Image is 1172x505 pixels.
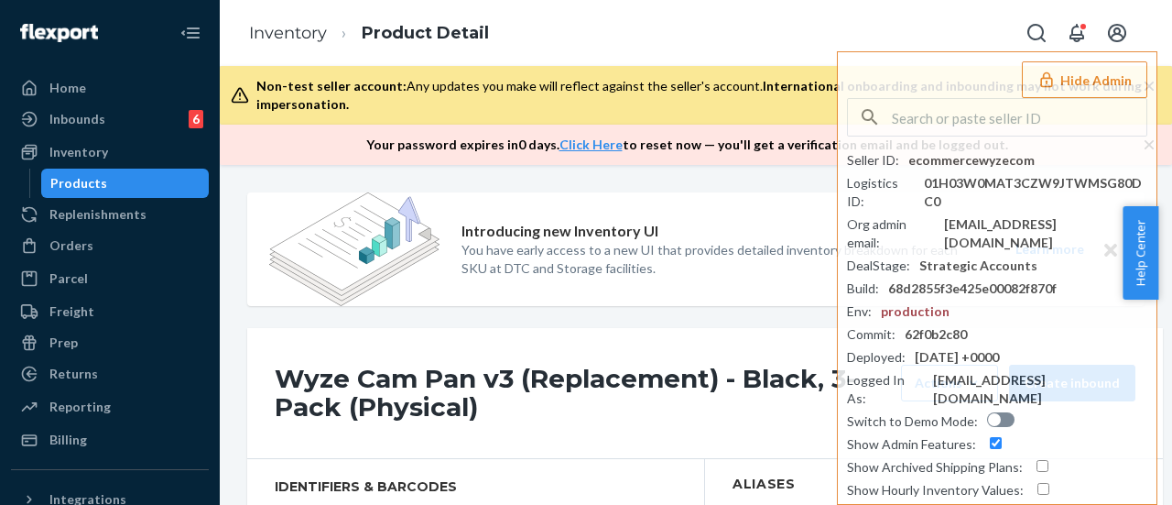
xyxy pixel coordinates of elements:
div: [EMAIL_ADDRESS][DOMAIN_NAME] [933,371,1147,408]
div: Env : [847,302,872,321]
div: 6 [189,110,203,128]
div: Deployed : [847,348,906,367]
div: Parcel [49,269,88,288]
div: Prep [49,334,78,352]
button: Close Navigation [172,15,209,51]
div: Replenishments [49,205,146,224]
h2: Aliases [732,478,1135,491]
a: Parcel [11,264,209,293]
a: Prep [11,328,209,357]
p: Introducing new Inventory UI [461,221,658,242]
div: Reporting [49,398,111,416]
h1: Wyze Cam Pan v3 (Replacement) - Black, 3-Pack (Physical) [275,365,892,422]
a: Inventory [249,23,327,43]
div: Strategic Accounts [919,257,1037,275]
button: Hide Admin [1022,61,1147,98]
div: Show Archived Shipping Plans : [847,458,1023,477]
div: DealStage : [847,257,910,275]
div: Any updates you make will reflect against the seller's account. [256,77,1143,114]
div: Home [49,79,86,97]
p: Your password expires in 0 days . to reset now — you'll get a verification email and be logged out. [366,136,1008,154]
div: 01H03W0MAT3CZW9JTWMSG80DC0 [924,174,1147,211]
p: You have early access to a new UI that provides detailed inventory breakdown for each SKU at DTC ... [461,241,982,278]
div: Logistics ID : [847,174,915,211]
div: Show Admin Features : [847,435,976,454]
div: Products [50,174,107,192]
a: Click Here [559,137,623,152]
a: Inbounds6 [11,104,209,134]
span: identifiers & barcodes [275,478,677,496]
button: Open account menu [1099,15,1135,51]
a: Returns [11,359,209,389]
div: Orders [49,236,93,255]
div: [DATE] +0000 [915,348,999,367]
span: Non-test seller account: [256,78,407,93]
div: Logged In As : [847,371,924,408]
a: Freight [11,297,209,326]
div: 62f0b2c80 [905,325,967,344]
div: Billing [49,431,87,449]
a: Inventory [11,137,209,167]
button: Help Center [1123,206,1158,300]
a: Replenishments [11,200,209,229]
img: new-reports-banner-icon.82668bd98b6a51aee86340f2a7b77ae3.png [269,192,439,306]
button: Open notifications [1058,15,1095,51]
ol: breadcrumbs [234,6,504,60]
div: Commit : [847,325,895,344]
div: Org admin email : [847,215,935,252]
div: Seller ID : [847,151,899,170]
button: Open Search Box [1018,15,1055,51]
div: Inbounds [49,110,105,128]
div: Show Hourly Inventory Values : [847,481,1024,500]
a: Products [41,169,210,198]
div: production [881,302,950,321]
a: Orders [11,231,209,260]
input: Search or paste seller ID [892,99,1146,136]
img: Flexport logo [20,24,98,42]
a: Reporting [11,392,209,422]
div: 68d2855f3e425e00082f870f [888,280,1057,298]
div: Returns [49,365,98,383]
div: Switch to Demo Mode : [847,412,978,431]
iframe: Opens a widget where you can chat to one of our agents [1056,450,1154,496]
div: Freight [49,302,94,321]
div: ecommercewyzecom [908,151,1035,170]
div: Build : [847,280,879,298]
div: [EMAIL_ADDRESS][DOMAIN_NAME] [944,215,1147,252]
div: Inventory [49,143,108,161]
a: Billing [11,425,209,455]
a: Product Detail [362,23,489,43]
a: Home [11,73,209,103]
